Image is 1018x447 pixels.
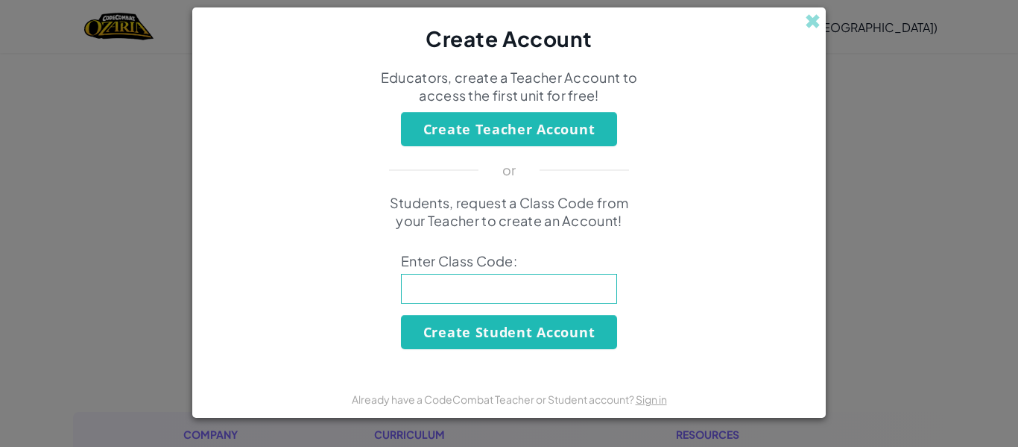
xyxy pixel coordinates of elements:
[502,161,516,179] p: or
[352,393,636,406] span: Already have a CodeCombat Teacher or Student account?
[426,25,592,51] span: Create Account
[401,315,617,349] button: Create Student Account
[401,112,617,146] button: Create Teacher Account
[379,194,639,230] p: Students, request a Class Code from your Teacher to create an Account!
[401,252,617,270] span: Enter Class Code:
[379,69,639,104] p: Educators, create a Teacher Account to access the first unit for free!
[636,393,667,406] a: Sign in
